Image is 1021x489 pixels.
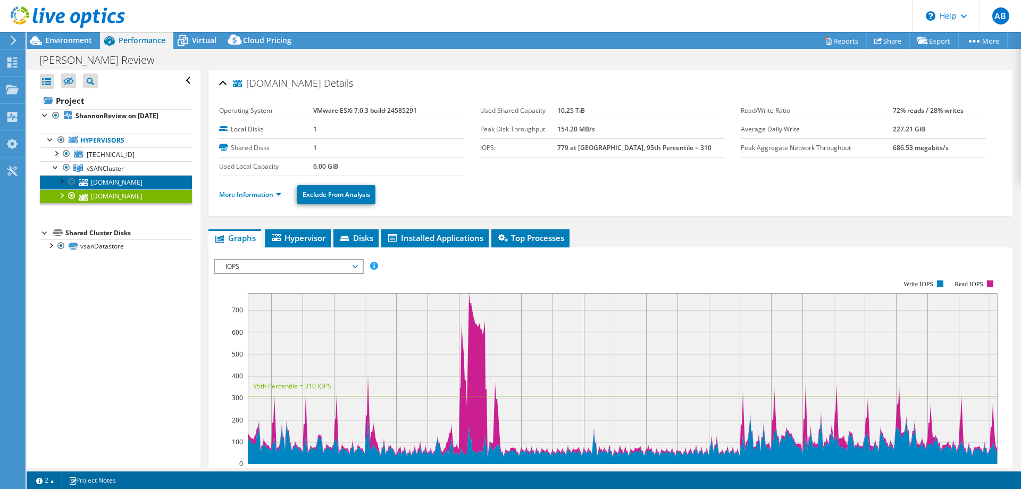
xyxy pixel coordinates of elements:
b: 1 [313,143,317,152]
b: 779 at [GEOGRAPHIC_DATA], 95th Percentile = 310 [557,143,712,152]
label: Average Daily Write [741,124,893,135]
b: VMware ESXi 7.0.3 build-24585291 [313,106,417,115]
div: Shared Cluster Disks [65,227,192,239]
text: 95th Percentile = 310 IOPS [253,382,331,391]
label: Shared Disks [219,143,313,153]
span: [TECHNICAL_ID] [87,150,135,159]
label: Peak Aggregate Network Throughput [741,143,893,153]
a: 2 [29,474,62,487]
span: Graphs [214,233,256,243]
span: Installed Applications [387,233,483,243]
b: 72% reads / 28% writes [893,106,964,115]
text: 700 [232,305,243,314]
h1: [PERSON_NAME] Review [35,54,171,66]
text: Read IOPS [955,280,984,288]
span: Environment [45,35,92,45]
b: 227.21 GiB [893,125,925,134]
b: 1 [313,125,317,134]
a: [DOMAIN_NAME] [40,175,192,189]
text: 400 [232,371,243,380]
a: More Information [219,190,281,199]
a: Reports [816,32,867,49]
a: Exclude From Analysis [297,185,375,204]
label: Read/Write Ratio [741,105,893,116]
a: [DOMAIN_NAME] [40,189,192,203]
a: vSANCluster [40,161,192,175]
label: Used Shared Capacity [480,105,557,116]
span: vSANCluster [87,164,124,173]
label: Local Disks [219,124,313,135]
text: 600 [232,328,243,337]
text: 300 [232,393,243,402]
text: 100 [232,437,243,446]
b: 686.53 megabits/s [893,143,949,152]
span: Hypervisor [270,233,325,243]
span: Details [324,77,353,89]
span: Disks [339,233,373,243]
label: Used Local Capacity [219,161,313,172]
text: 200 [232,416,243,425]
b: ShannonReview on [DATE] [76,111,158,120]
a: More [958,32,1008,49]
span: Cloud Pricing [243,35,291,45]
a: Project Notes [61,474,123,487]
a: Export [909,32,959,49]
span: AB [992,7,1009,24]
b: 10.25 TiB [557,106,585,115]
span: Virtual [192,35,216,45]
a: ShannonReview on [DATE] [40,109,192,123]
a: vsanDatastore [40,239,192,253]
a: [TECHNICAL_ID] [40,147,192,161]
text: 500 [232,350,243,359]
label: IOPS: [480,143,557,153]
svg: \n [926,11,935,21]
text: Write IOPS [903,280,933,288]
a: Project [40,92,192,109]
b: 6.00 GiB [313,162,338,171]
text: 0 [239,459,243,468]
a: Share [866,32,910,49]
b: 154.20 MB/s [557,125,595,134]
span: IOPS [220,260,357,273]
label: Peak Disk Throughput [480,124,557,135]
span: Performance [119,35,165,45]
span: Top Processes [497,233,564,243]
label: Operating System [219,105,313,116]
span: [DOMAIN_NAME] [233,78,321,89]
a: Hypervisors [40,134,192,147]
